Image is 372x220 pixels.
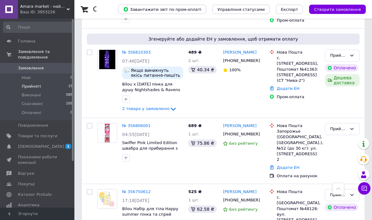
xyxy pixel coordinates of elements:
[229,207,258,212] span: Без рейтингу
[188,58,199,63] span: 2 шт.
[277,173,320,179] div: Оплата на рахунок
[22,110,41,116] span: Оплачені
[325,74,360,86] div: Дешева доставка
[131,68,181,78] span: Якщо виникнуть якісь питання-пишіть в Viber або ТГ
[122,59,149,64] span: 07:46[DATE]
[188,66,216,73] div: 40.34 ₴
[330,52,347,59] div: Прийнято
[3,22,73,33] input: Пошук
[188,132,199,136] span: 1 шт.
[122,123,151,128] a: № 356806001
[118,5,206,14] button: Завантажити звіт по пром-оплаті
[22,101,43,107] span: Скасовані
[123,7,201,12] span: Завантажити звіт по пром-оплаті
[229,68,241,72] span: 100%
[122,132,149,137] span: 04:55[DATE]
[188,50,201,55] span: 489 ₴
[70,75,73,81] span: 0
[229,141,258,146] span: Без рейтингу
[277,123,320,129] div: Нова Пошта
[281,7,298,12] span: Експорт
[188,139,216,147] div: 75.86 ₴
[309,5,366,14] button: Створити замовлення
[122,189,151,194] a: № 356750612
[222,196,259,204] div: [PHONE_NUMBER]
[314,7,361,12] span: Створити замовлення
[18,192,51,197] span: Каталог ProSale
[68,84,73,89] span: 15
[122,50,151,55] a: № 356810303
[97,123,117,143] a: Фото товару
[122,82,180,92] a: Bilou x [DATE] пінка для душу Nightshades & Ravens
[277,129,320,162] div: Запорожье ([GEOGRAPHIC_DATA], [GEOGRAPHIC_DATA].), №52 (до 30 кг): ул. [STREET_ADDRESS] 2
[122,198,149,203] span: 17:18[DATE]
[277,94,320,100] div: Пром-оплата
[22,75,31,81] span: Нові
[18,65,44,71] span: Замовлення
[70,110,73,116] span: 0
[223,123,256,129] a: [PERSON_NAME]
[325,64,358,72] div: Оплачено
[325,204,358,211] div: Оплачено
[97,189,117,209] a: Фото товару
[188,189,201,194] span: 525 ₴
[66,101,73,107] span: 109
[277,86,299,91] a: Додати ЕН
[65,144,71,149] span: 1
[223,50,256,55] a: [PERSON_NAME]
[18,154,57,165] span: Показники роботи компанії
[98,191,117,207] img: Фото товару
[18,171,34,176] span: Відгуки
[18,123,48,128] span: Повідомлення
[188,198,199,202] span: 1 шт.
[277,189,320,195] div: Нова Пошта
[93,6,156,13] h1: Список замовлень
[122,140,182,162] a: Swiffer Pink Limited Edition швабра для прибирання з додатковими серветками (3 вологі, 8 сухих). ...
[122,106,177,111] a: 2 товара у замовленні
[217,7,265,12] span: Управління статусами
[330,126,347,132] div: Прийнято
[125,68,130,73] img: :speech_balloon:
[277,50,320,55] div: Нова Пошта
[277,55,320,83] div: с. [STREET_ADDRESS], Поштомат №41363: [STREET_ADDRESS] (СТ "Нива-2")
[222,57,259,65] div: [PHONE_NUMBER]
[222,130,259,138] div: [PHONE_NUMBER]
[330,192,347,198] div: Прийнято
[89,36,357,42] span: Згенеруйте або додайте ЕН у замовлення, щоб отримати оплату
[212,5,270,14] button: Управління статусами
[18,202,39,208] span: Аналітика
[223,189,256,195] a: [PERSON_NAME]
[18,133,57,139] span: Товари та послуги
[358,182,370,195] button: Чат з покупцем
[122,107,170,111] span: 2 товара у замовленні
[18,144,64,149] span: [DEMOGRAPHIC_DATA]
[277,165,299,170] a: Додати ЕН
[18,49,74,60] span: Замовлення та повідомлення
[99,50,115,69] img: Фото товару
[66,92,73,98] span: 585
[97,50,117,69] a: Фото товару
[18,181,35,187] span: Покупці
[276,5,303,14] button: Експорт
[188,205,216,213] div: 62.58 ₴
[20,9,74,15] div: Ваш ID: 3953226
[22,84,41,89] span: Прийняті
[277,18,320,23] div: Пром-оплата
[22,92,41,98] span: Виконані
[20,4,67,9] span: Amara market - найкращі товари з Європи за доступними цінами
[303,7,366,11] a: Створити замовлення
[104,123,110,143] img: Фото товару
[188,123,201,128] span: 689 ₴
[18,38,35,44] span: Головна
